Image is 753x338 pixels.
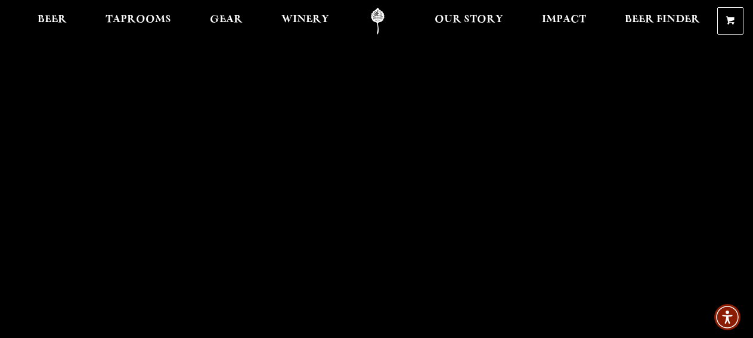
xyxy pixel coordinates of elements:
span: Beer Finder [625,15,700,24]
a: Odell Home [355,8,400,35]
span: Our Story [435,15,503,24]
span: Taprooms [106,15,171,24]
span: Winery [281,15,329,24]
a: Gear [202,8,250,35]
a: Beer Finder [617,8,708,35]
a: Impact [534,8,594,35]
a: Our Story [427,8,511,35]
span: Beer [38,15,67,24]
a: Beer [30,8,75,35]
a: Winery [274,8,337,35]
span: Gear [210,15,243,24]
a: Taprooms [98,8,179,35]
span: Impact [542,15,586,24]
div: Accessibility Menu [714,304,740,330]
